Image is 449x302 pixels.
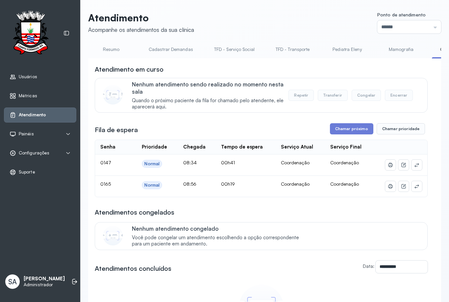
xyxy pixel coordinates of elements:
[221,160,235,165] span: 00h41
[288,90,314,101] button: Repetir
[330,144,362,150] div: Serviço Final
[19,93,37,99] span: Métricas
[100,160,111,165] span: 0147
[88,12,194,24] p: Atendimento
[221,181,235,187] span: 00h19
[281,160,319,166] div: Coordenação
[103,85,123,105] img: Imagem de CalloutCard
[19,74,37,80] span: Usuários
[19,112,46,118] span: Atendimento
[385,90,413,101] button: Encerrar
[88,44,134,55] a: Resumo
[281,144,313,150] div: Serviço Atual
[330,123,373,134] button: Chamar próximo
[103,226,123,245] img: Imagem de CalloutCard
[363,263,374,269] label: Data:
[221,144,263,150] div: Tempo de espera
[330,181,359,187] span: Coordenação
[269,44,316,55] a: TFD - Transporte
[19,131,34,137] span: Painéis
[377,12,426,17] span: Ponto de atendimento
[88,26,194,33] div: Acompanhe os atendimentos da sua clínica
[183,144,206,150] div: Chegada
[377,123,425,134] button: Chamar prioridade
[24,276,65,282] p: [PERSON_NAME]
[10,93,71,99] a: Métricas
[142,144,167,150] div: Prioridade
[7,11,54,56] img: Logotipo do estabelecimento
[352,90,381,101] button: Congelar
[281,181,319,187] div: Coordenação
[183,181,196,187] span: 08:56
[144,161,160,167] div: Normal
[132,235,306,247] span: Você pode congelar um atendimento escolhendo a opção correspondente para um paciente em andamento.
[183,160,197,165] span: 08:34
[95,125,138,134] h3: Fila de espera
[10,112,71,118] a: Atendimento
[318,90,348,101] button: Transferir
[144,182,160,188] div: Normal
[100,181,111,187] span: 0165
[95,65,163,74] h3: Atendimento em curso
[24,282,65,288] p: Administrador
[142,44,200,55] a: Cadastrar Demandas
[132,81,288,95] p: Nenhum atendimento sendo realizado no momento nesta sala
[132,98,288,110] span: Quando o próximo paciente da fila for chamado pelo atendente, ele aparecerá aqui.
[95,264,171,273] h3: Atendimentos concluídos
[19,150,49,156] span: Configurações
[95,208,174,217] h3: Atendimentos congelados
[100,144,115,150] div: Senha
[132,225,306,232] p: Nenhum atendimento congelado
[330,160,359,165] span: Coordenação
[378,44,424,55] a: Mamografia
[208,44,261,55] a: TFD - Serviço Social
[324,44,370,55] a: Pediatra Eleny
[19,169,35,175] span: Suporte
[10,74,71,80] a: Usuários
